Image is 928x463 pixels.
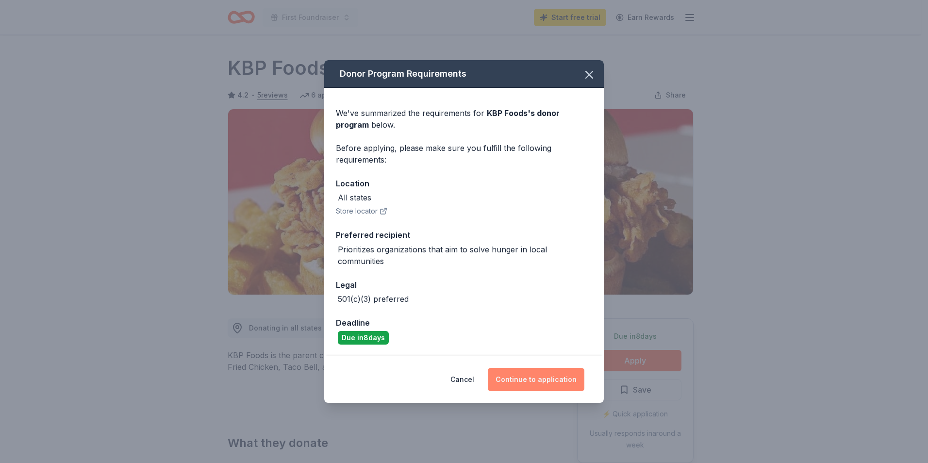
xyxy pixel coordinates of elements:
div: Due in 8 days [338,331,389,345]
div: Location [336,177,592,190]
div: Preferred recipient [336,229,592,241]
button: Store locator [336,205,387,217]
div: 501(c)(3) preferred [338,293,409,305]
button: Cancel [450,368,474,391]
button: Continue to application [488,368,584,391]
div: Before applying, please make sure you fulfill the following requirements: [336,142,592,165]
div: Legal [336,279,592,291]
div: Donor Program Requirements [324,60,604,88]
div: We've summarized the requirements for below. [336,107,592,131]
div: Prioritizes organizations that aim to solve hunger in local communities [338,244,592,267]
div: Deadline [336,316,592,329]
div: All states [338,192,371,203]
